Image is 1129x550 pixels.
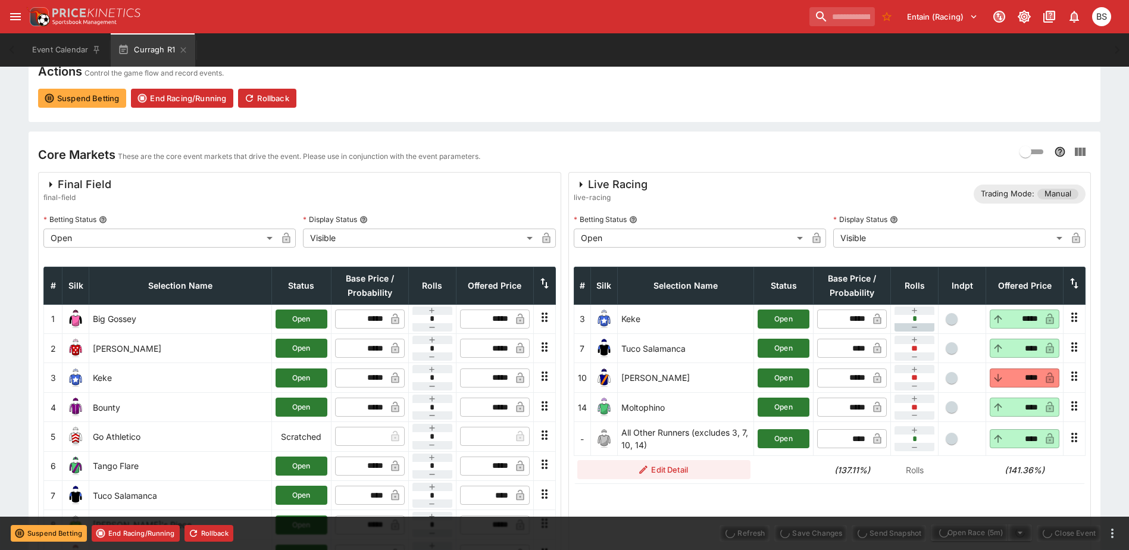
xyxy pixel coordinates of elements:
[271,267,331,304] th: Status
[758,368,809,387] button: Open
[1014,6,1035,27] button: Toggle light/dark mode
[52,20,117,25] img: Sportsbook Management
[408,267,456,304] th: Rolls
[44,363,62,392] td: 3
[89,392,272,421] td: Bounty
[617,334,754,363] td: Tuco Salamanca
[118,151,480,162] p: These are the core event markets that drive the event. Please use in conjunction with the event p...
[66,427,85,446] img: runner 5
[276,339,327,358] button: Open
[1092,7,1111,26] div: Brendan Scoble
[44,304,62,333] td: 1
[990,464,1060,476] h6: (141.36%)
[5,6,26,27] button: open drawer
[617,304,754,333] td: Keke
[877,7,896,26] button: No Bookmarks
[44,451,62,480] td: 6
[989,6,1010,27] button: Connected to PK
[758,339,809,358] button: Open
[833,229,1067,248] div: Visible
[1064,6,1085,27] button: Notifications
[617,267,754,304] th: Selection Name
[276,398,327,417] button: Open
[11,525,87,542] button: Suspend Betting
[111,33,195,67] button: Curragh R1
[595,310,614,329] img: runner 3
[276,430,327,443] p: Scratched
[89,510,272,539] td: [PERSON_NAME]'s Piece
[331,267,408,304] th: Base Price / Probability
[52,8,140,17] img: PriceKinetics
[617,422,754,456] td: All Other Runners (excludes 3, 7, 10, 14)
[939,267,986,304] th: Independent
[43,229,277,248] div: Open
[981,188,1034,200] p: Trading Mode:
[574,363,590,392] td: 10
[92,525,180,542] button: End Racing/Running
[456,267,533,304] th: Offered Price
[89,363,272,392] td: Keke
[44,510,62,539] td: 8
[574,334,590,363] td: 7
[66,368,85,387] img: runner 3
[833,214,887,224] p: Display Status
[814,267,891,304] th: Base Price / Probability
[85,67,224,79] p: Control the game flow and record events.
[44,334,62,363] td: 2
[891,267,939,304] th: Rolls
[38,64,82,79] h4: Actions
[758,429,809,448] button: Open
[44,267,62,304] th: #
[890,215,898,224] button: Display Status
[89,451,272,480] td: Tango Flare
[931,524,1032,541] div: split button
[89,481,272,510] td: Tuco Salamanca
[574,177,648,192] div: Live Racing
[99,215,107,224] button: Betting Status
[590,267,617,304] th: Silk
[574,214,627,224] p: Betting Status
[89,304,272,333] td: Big Gossey
[66,515,85,535] img: runner 8
[276,310,327,329] button: Open
[66,398,85,417] img: runner 4
[577,460,750,479] button: Edit Detail
[817,464,887,476] h6: (137.11%)
[43,192,111,204] span: final-field
[574,229,807,248] div: Open
[595,339,614,358] img: runner 7
[89,334,272,363] td: [PERSON_NAME]
[754,267,814,304] th: Status
[303,214,357,224] p: Display Status
[1089,4,1115,30] button: Brendan Scoble
[1039,6,1060,27] button: Documentation
[26,5,50,29] img: PriceKinetics Logo
[44,422,62,451] td: 5
[595,398,614,417] img: runner 14
[38,89,126,108] button: Suspend Betting
[66,339,85,358] img: runner 2
[62,267,89,304] th: Silk
[43,214,96,224] p: Betting Status
[276,368,327,387] button: Open
[900,7,985,26] button: Select Tenant
[43,177,111,192] div: Final Field
[629,215,637,224] button: Betting Status
[66,310,85,329] img: runner 1
[595,368,614,387] img: runner 10
[89,267,272,304] th: Selection Name
[25,33,108,67] button: Event Calendar
[44,392,62,421] td: 4
[574,392,590,421] td: 14
[986,267,1064,304] th: Offered Price
[574,422,590,456] td: -
[303,229,536,248] div: Visible
[44,481,62,510] td: 7
[574,304,590,333] td: 3
[131,89,233,108] button: End Racing/Running
[276,457,327,476] button: Open
[617,392,754,421] td: Moltophino
[1037,188,1078,200] span: Manual
[574,192,648,204] span: live-racing
[758,398,809,417] button: Open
